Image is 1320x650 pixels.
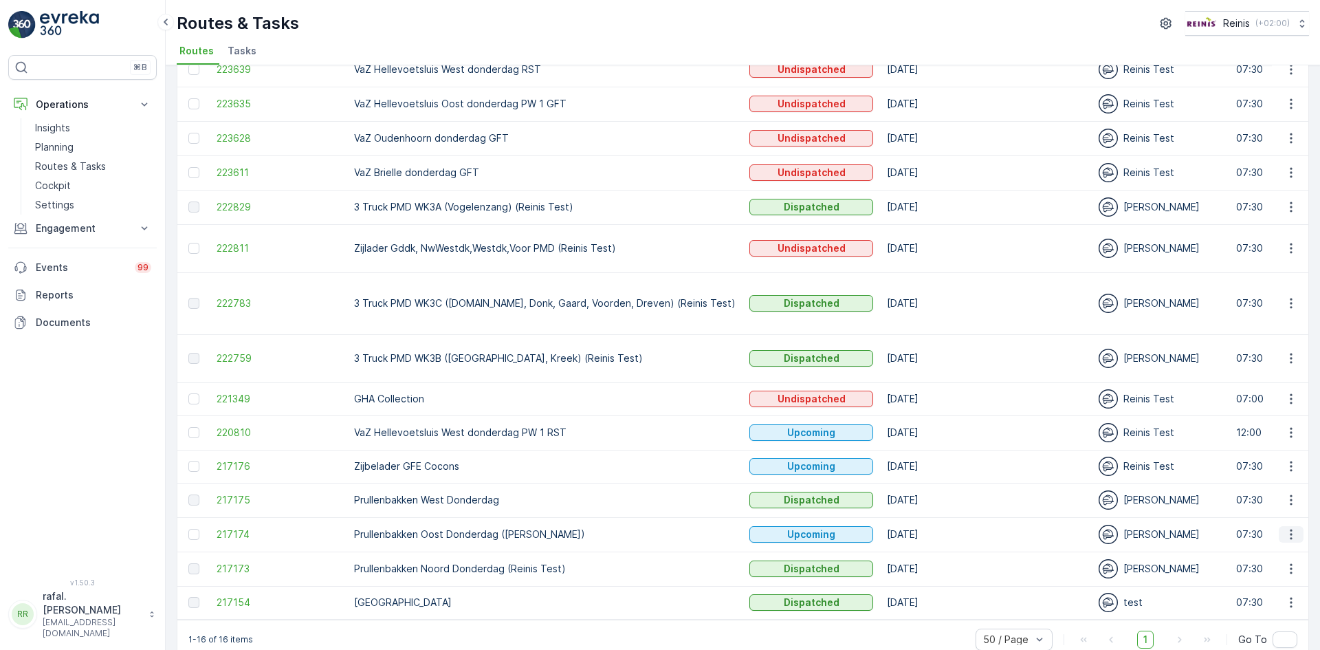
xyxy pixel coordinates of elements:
[188,298,199,309] div: Toggle Row Selected
[1099,129,1118,148] img: svg%3e
[1099,525,1118,544] img: svg%3e
[778,97,846,111] p: Undispatched
[1099,490,1222,510] div: [PERSON_NAME]
[787,426,835,440] p: Upcoming
[217,562,340,576] a: 217173
[749,526,873,543] button: Upcoming
[749,594,873,611] button: Dispatched
[1185,16,1218,31] img: Reinis-Logo-Vrijstaand_Tekengebied-1-copy2_aBO4n7j.png
[8,309,157,336] a: Documents
[177,12,299,34] p: Routes & Tasks
[354,392,736,406] p: GHA Collection
[12,603,34,625] div: RR
[354,131,736,145] p: VaZ Oudenhoorn donderdag GFT
[188,98,199,109] div: Toggle Row Selected
[217,426,340,440] span: 220810
[1099,423,1222,442] div: Reinis Test
[354,562,736,576] p: Prullenbakken Noord Donderdag (Reinis Test)
[43,589,142,617] p: rafal.[PERSON_NAME]
[784,596,839,609] p: Dispatched
[787,528,835,541] p: Upcoming
[784,296,839,310] p: Dispatched
[1099,239,1118,258] img: svg%3e
[1223,17,1250,30] p: Reinis
[1099,197,1118,217] img: svg%3e
[880,52,1092,87] td: [DATE]
[217,528,340,541] a: 217174
[188,243,199,254] div: Toggle Row Selected
[217,166,340,180] a: 223611
[179,44,214,58] span: Routes
[1099,593,1118,612] img: svg%3e
[354,200,736,214] p: 3 Truck PMD WK3A (Vogelenzang) (Reinis Test)
[217,241,340,255] a: 222811
[8,91,157,118] button: Operations
[354,296,736,310] p: 3 Truck PMD WK3C ([DOMAIN_NAME], Donk, Gaard, Voorden, Dreven) (Reinis Test)
[30,138,157,157] a: Planning
[36,98,129,111] p: Operations
[217,596,340,609] a: 217154
[1099,559,1222,578] div: [PERSON_NAME]
[217,351,340,365] a: 222759
[137,262,148,273] p: 99
[749,295,873,312] button: Dispatched
[354,241,736,255] p: Zijlader Gddk, NwWestdk,Westdk,Voor PMD (Reinis Test)
[30,157,157,176] a: Routes & Tasks
[749,424,873,441] button: Upcoming
[1099,197,1222,217] div: [PERSON_NAME]
[354,459,736,473] p: Zijbelader GFE Cocons
[217,459,340,473] span: 217176
[188,563,199,574] div: Toggle Row Selected
[30,195,157,215] a: Settings
[749,561,873,577] button: Dispatched
[1099,423,1118,442] img: svg%3e
[8,578,157,587] span: v 1.50.3
[188,202,199,213] div: Toggle Row Selected
[217,493,340,507] span: 217175
[787,459,835,473] p: Upcoming
[40,11,99,39] img: logo_light-DOdMpM7g.png
[8,281,157,309] a: Reports
[1099,294,1118,313] img: svg%3e
[1099,457,1222,476] div: Reinis Test
[217,200,340,214] a: 222829
[217,392,340,406] a: 221349
[1238,633,1267,647] span: Go To
[1099,163,1118,182] img: svg%3e
[749,492,873,508] button: Dispatched
[217,97,340,111] span: 223635
[354,97,736,111] p: VaZ Hellevoetsluis Oost donderdag PW 1 GFT
[1099,457,1118,476] img: svg%3e
[1099,239,1222,258] div: [PERSON_NAME]
[1099,129,1222,148] div: Reinis Test
[354,63,736,76] p: VaZ Hellevoetsluis West donderdag RST
[1099,593,1222,612] div: test
[217,131,340,145] a: 223628
[1099,60,1222,79] div: Reinis Test
[35,140,74,154] p: Planning
[880,190,1092,224] td: [DATE]
[36,288,151,302] p: Reports
[749,199,873,215] button: Dispatched
[1099,94,1118,113] img: svg%3e
[30,176,157,195] a: Cockpit
[8,215,157,242] button: Engagement
[354,426,736,440] p: VaZ Hellevoetsluis West donderdag PW 1 RST
[36,261,126,274] p: Events
[188,393,199,404] div: Toggle Row Selected
[188,529,199,540] div: Toggle Row Selected
[880,272,1092,334] td: [DATE]
[1099,163,1222,182] div: Reinis Test
[8,11,36,39] img: logo
[188,495,199,506] div: Toggle Row Selected
[217,63,340,76] a: 223639
[35,121,70,135] p: Insights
